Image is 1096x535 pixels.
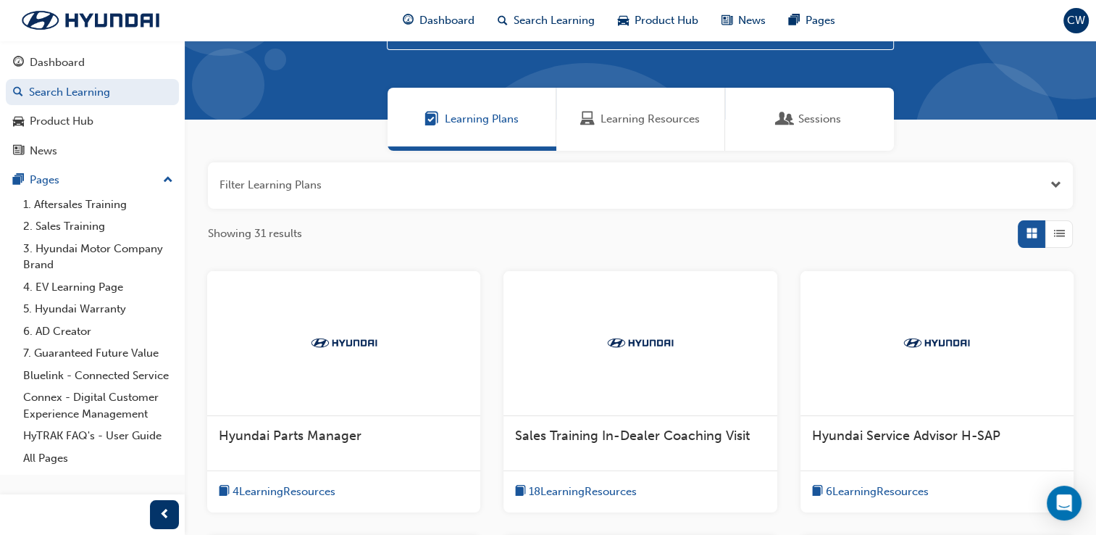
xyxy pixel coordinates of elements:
span: Dashboard [419,12,474,29]
span: List [1054,225,1065,242]
span: search-icon [498,12,508,30]
a: pages-iconPages [777,6,847,36]
span: guage-icon [13,57,24,70]
span: Sessions [798,111,841,128]
button: CW [1063,8,1089,33]
span: book-icon [515,483,526,501]
a: 1. Aftersales Training [17,194,179,216]
img: Trak [897,336,976,350]
span: Product Hub [635,12,698,29]
span: Search Learning [514,12,595,29]
span: Search [398,28,408,45]
span: Showing 31 results [208,225,302,242]
button: Open the filter [1050,177,1061,194]
span: Learning Resources [601,111,700,128]
div: Product Hub [30,113,93,130]
span: Grid [1026,225,1037,242]
a: Learning ResourcesLearning Resources [556,88,725,151]
button: book-icon6LearningResources [812,483,929,501]
div: Pages [30,172,59,188]
button: book-icon4LearningResources [219,483,335,501]
div: News [30,143,57,159]
button: DashboardSearch LearningProduct HubNews [6,46,179,167]
span: 4 Learning Resources [233,484,335,500]
a: 7. Guaranteed Future Value [17,342,179,365]
a: Connex - Digital Customer Experience Management [17,386,179,425]
a: 3. Hyundai Motor Company Brand [17,238,179,276]
span: up-icon [163,171,173,190]
a: Product Hub [6,108,179,135]
a: 2. Sales Training [17,215,179,238]
a: TrakHyundai Parts Managerbook-icon4LearningResources [207,271,480,513]
span: News [738,12,766,29]
button: Pages [6,167,179,194]
span: Sales Training In-Dealer Coaching Visit [515,428,750,444]
span: Hyundai Service Advisor H-SAP [812,428,1000,444]
a: SessionsSessions [725,88,894,151]
a: HyTRAK FAQ's - User Guide [17,425,179,447]
span: Learning Plans [424,111,439,128]
a: Dashboard [6,49,179,76]
a: 5. Hyundai Warranty [17,298,179,320]
span: 6 Learning Resources [826,484,929,500]
span: Sessions [778,111,792,128]
span: guage-icon [403,12,414,30]
span: news-icon [13,145,24,158]
span: Learning Plans [445,111,519,128]
img: Trak [304,336,384,350]
a: TrakSales Training In-Dealer Coaching Visitbook-icon18LearningResources [503,271,777,513]
img: Trak [7,5,174,36]
span: news-icon [721,12,732,30]
a: News [6,138,179,165]
div: Dashboard [30,54,85,71]
span: Learning Resources [580,111,595,128]
a: Search Learning [6,79,179,106]
span: Hyundai Parts Manager [219,428,361,444]
a: news-iconNews [710,6,777,36]
span: pages-icon [13,174,24,187]
a: All Pages [17,447,179,470]
a: guage-iconDashboard [391,6,486,36]
button: book-icon18LearningResources [515,483,637,501]
span: car-icon [13,115,24,128]
span: 18 Learning Resources [529,484,637,500]
span: pages-icon [789,12,800,30]
span: book-icon [812,483,823,501]
span: search-icon [13,86,23,99]
a: search-iconSearch Learning [486,6,606,36]
a: 6. AD Creator [17,320,179,343]
span: Pages [806,12,835,29]
a: Bluelink - Connected Service [17,365,179,387]
span: car-icon [618,12,629,30]
img: Trak [601,336,680,350]
a: TrakHyundai Service Advisor H-SAPbook-icon6LearningResources [800,271,1074,513]
a: Learning PlansLearning Plans [388,88,556,151]
div: Open Intercom Messenger [1047,486,1082,521]
span: book-icon [219,483,230,501]
a: 4. EV Learning Page [17,276,179,299]
span: prev-icon [159,506,170,524]
span: CW [1067,12,1085,29]
a: car-iconProduct Hub [606,6,710,36]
